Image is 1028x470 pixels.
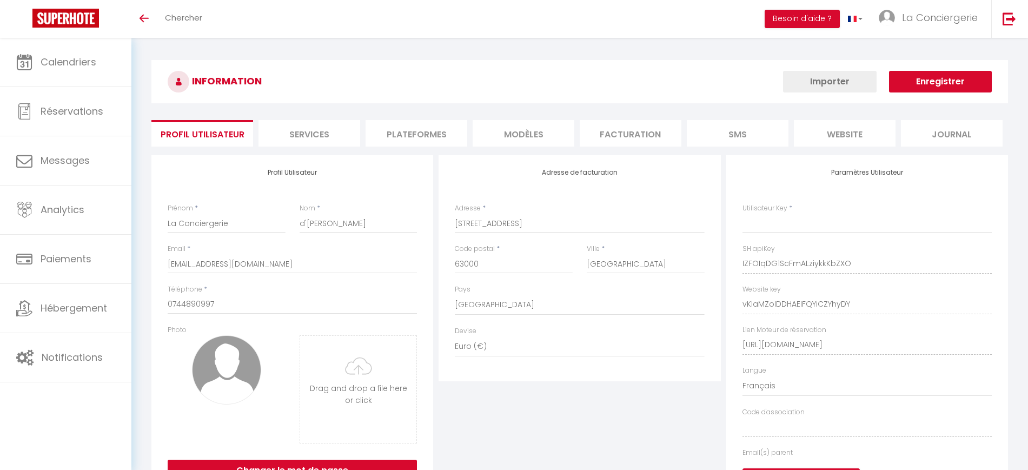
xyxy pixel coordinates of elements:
label: Lien Moteur de réservation [742,325,826,335]
label: Nom [300,203,315,214]
li: website [794,120,896,147]
label: Prénom [168,203,193,214]
label: Utilisateur Key [742,203,787,214]
label: Code postal [455,244,495,254]
span: Calendriers [41,55,96,69]
h4: Profil Utilisateur [168,169,417,176]
span: Chercher [165,12,202,23]
label: Ville [587,244,600,254]
span: Messages [41,154,90,167]
li: Profil Utilisateur [151,120,253,147]
label: Adresse [455,203,481,214]
label: Photo [168,325,187,335]
button: Besoin d'aide ? [765,10,840,28]
span: Réservations [41,104,103,118]
li: Plateformes [366,120,467,147]
img: ... [879,10,895,26]
li: Facturation [580,120,681,147]
li: Journal [901,120,1003,147]
label: Email(s) parent [742,448,793,458]
img: Super Booking [32,9,99,28]
span: Notifications [42,350,103,364]
label: Website key [742,284,781,295]
button: Importer [783,71,877,92]
li: Services [258,120,360,147]
h4: Adresse de facturation [455,169,704,176]
label: SH apiKey [742,244,775,254]
button: Enregistrer [889,71,992,92]
img: avatar.png [192,335,261,405]
label: Devise [455,326,476,336]
li: MODÈLES [473,120,574,147]
span: Analytics [41,203,84,216]
label: Langue [742,366,766,376]
label: Email [168,244,185,254]
h3: INFORMATION [151,60,1008,103]
span: La Conciergerie [902,11,978,24]
label: Téléphone [168,284,202,295]
span: Paiements [41,252,91,266]
label: Code d'association [742,407,805,418]
img: logout [1003,12,1016,25]
label: Pays [455,284,470,295]
li: SMS [687,120,788,147]
h4: Paramètres Utilisateur [742,169,992,176]
span: Hébergement [41,301,107,315]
